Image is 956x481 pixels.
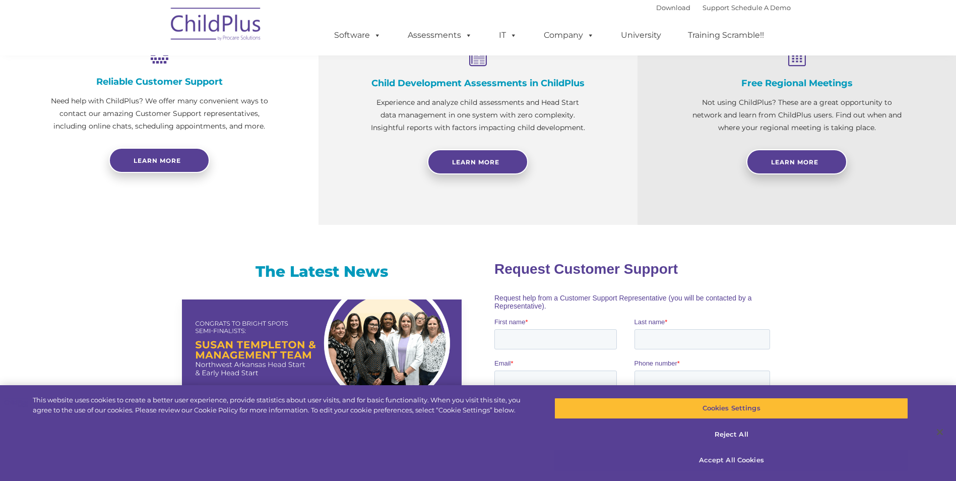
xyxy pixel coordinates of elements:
span: Learn More [452,158,499,166]
span: Last name [140,67,171,74]
a: Support [703,4,729,12]
h4: Reliable Customer Support [50,76,268,87]
h4: Free Regional Meetings [688,78,906,89]
a: Schedule A Demo [731,4,791,12]
p: Need help with ChildPlus? We offer many convenient ways to contact our amazing Customer Support r... [50,95,268,133]
a: IT [489,25,527,45]
a: University [611,25,671,45]
button: Cookies Settings [554,398,908,419]
a: Software [324,25,391,45]
span: Learn More [771,158,818,166]
span: Learn more [134,157,181,164]
h3: The Latest News [182,262,462,282]
a: Training Scramble!! [678,25,774,45]
a: Learn More [746,149,847,174]
p: Not using ChildPlus? These are a great opportunity to network and learn from ChildPlus users. Fin... [688,96,906,134]
div: This website uses cookies to create a better user experience, provide statistics about user visit... [33,395,526,415]
a: Assessments [398,25,482,45]
font: | [656,4,791,12]
a: Company [534,25,604,45]
img: ChildPlus by Procare Solutions [166,1,267,51]
a: Learn More [427,149,528,174]
button: Reject All [554,424,908,445]
button: Close [929,421,951,443]
span: Phone number [140,108,183,115]
p: Experience and analyze child assessments and Head Start data management in one system with zero c... [369,96,587,134]
a: Download [656,4,690,12]
button: Accept All Cookies [554,450,908,471]
h4: Child Development Assessments in ChildPlus [369,78,587,89]
a: Learn more [109,148,210,173]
